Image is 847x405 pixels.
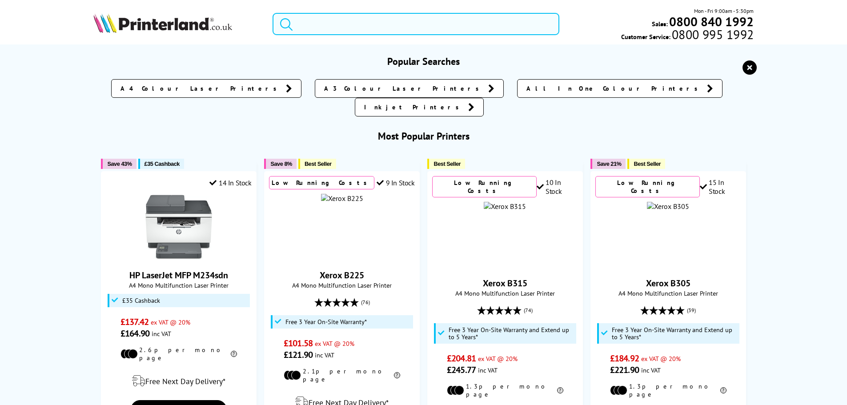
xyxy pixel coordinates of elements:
span: Customer Service: [621,30,754,41]
img: Xerox B315 [484,202,526,211]
span: ex VAT @ 20% [151,318,190,326]
div: 15 In Stock [700,178,741,196]
div: 9 In Stock [377,178,415,187]
span: Free 3 Year On-Site Warranty and Extend up to 5 Years* [449,326,574,341]
span: (76) [361,294,370,311]
span: Best Seller [434,160,461,167]
button: Save 21% [590,159,626,169]
button: £35 Cashback [138,159,184,169]
span: inc VAT [478,366,498,374]
span: A4 Mono Multifunction Laser Printer [595,289,741,297]
input: Se [273,13,559,35]
div: modal_delivery [106,369,251,393]
b: 0800 840 1992 [669,13,754,30]
div: 10 In Stock [537,178,578,196]
span: £137.42 [120,316,149,328]
a: Xerox B305 [646,277,690,289]
a: All In One Colour Printers [517,79,723,98]
button: Best Seller [298,159,336,169]
span: Free 3 Year On-Site Warranty and Extend up to 5 Years* [612,326,738,341]
span: inc VAT [315,351,334,359]
span: A4 Mono Multifunction Laser Printer [106,281,251,289]
img: HP LaserJet MFP M234sdn [145,194,212,261]
h3: Most Popular Printers [93,130,754,142]
span: £245.77 [447,364,476,376]
span: £204.81 [447,353,476,364]
img: Xerox B305 [647,202,689,211]
span: Inkjet Printers [364,103,464,112]
span: All In One Colour Printers [526,84,702,93]
span: £184.92 [610,353,639,364]
span: ex VAT @ 20% [641,354,681,363]
a: Xerox B315 [483,277,527,289]
span: £35 Cashback [122,297,160,304]
button: Best Seller [627,159,665,169]
img: Xerox B225 [321,194,363,203]
div: Low Running Costs [432,176,536,197]
span: (74) [524,302,533,319]
span: A3 Colour Laser Printers [324,84,484,93]
span: Save 43% [107,160,132,167]
span: A4 Colour Laser Printers [120,84,281,93]
span: £121.90 [284,349,313,361]
span: £164.90 [120,328,149,339]
a: HP LaserJet MFP M234sdn [145,253,212,262]
span: 0800 995 1992 [670,30,754,39]
a: HP LaserJet MFP M234sdn [129,269,228,281]
button: Save 43% [101,159,136,169]
span: inc VAT [152,329,171,338]
div: 14 In Stock [209,178,251,187]
span: Mon - Fri 9:00am - 5:30pm [694,7,754,15]
span: inc VAT [641,366,661,374]
div: Low Running Costs [595,176,699,197]
li: 2.6p per mono page [120,346,237,362]
span: Best Seller [634,160,661,167]
li: 2.1p per mono page [284,367,400,383]
span: ex VAT @ 20% [315,339,354,348]
span: A4 Mono Multifunction Laser Printer [432,289,578,297]
a: A4 Colour Laser Printers [111,79,301,98]
span: Sales: [652,20,668,28]
a: Inkjet Printers [355,98,484,116]
li: 1.3p per mono page [610,382,727,398]
li: 1.3p per mono page [447,382,563,398]
span: Best Seller [305,160,332,167]
a: 0800 840 1992 [668,17,754,26]
span: Free 3 Year On-Site Warranty* [285,318,367,325]
span: £221.90 [610,364,639,376]
button: Best Seller [427,159,465,169]
h3: Popular Searches [93,55,754,68]
div: Low Running Costs [269,176,374,189]
span: £35 Cashback [145,160,180,167]
a: Printerland Logo [93,13,262,35]
a: A3 Colour Laser Printers [315,79,504,98]
span: £101.58 [284,337,313,349]
span: Save 8% [270,160,292,167]
span: (39) [687,302,696,319]
a: Xerox B225 [320,269,364,281]
span: ex VAT @ 20% [478,354,518,363]
span: A4 Mono Multifunction Laser Printer [269,281,414,289]
span: Save 21% [597,160,621,167]
img: Printerland Logo [93,13,232,33]
button: Save 8% [264,159,296,169]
